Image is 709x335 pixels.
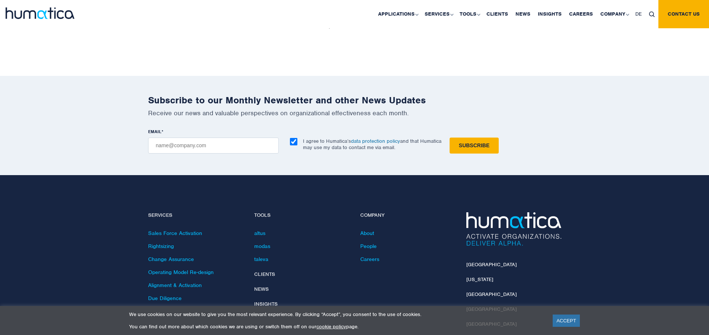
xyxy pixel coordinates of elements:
[466,261,517,268] a: [GEOGRAPHIC_DATA]
[6,7,74,19] img: logo
[254,243,270,249] a: modas
[360,243,377,249] a: People
[148,269,214,276] a: Operating Model Re-design
[360,256,379,262] a: Careers
[148,230,202,236] a: Sales Force Activation
[254,230,265,236] a: altus
[351,138,400,144] a: data protection policy
[466,276,493,283] a: [US_STATE]
[254,286,269,292] a: News
[254,212,349,219] h4: Tools
[553,315,580,327] a: ACCEPT
[466,291,517,297] a: [GEOGRAPHIC_DATA]
[466,212,561,246] img: Humatica
[148,282,202,289] a: Alignment & Activation
[254,301,278,307] a: Insights
[148,256,194,262] a: Change Assurance
[635,11,642,17] span: DE
[360,212,455,219] h4: Company
[148,109,561,117] p: Receive our news and valuable perspectives on organizational effectiveness each month.
[129,311,543,318] p: We use cookies on our website to give you the most relevant experience. By clicking “Accept”, you...
[148,138,279,154] input: name@company.com
[148,295,182,302] a: Due Diligence
[254,256,268,262] a: taleva
[148,129,162,135] span: EMAIL
[303,138,441,151] p: I agree to Humatica’s and that Humatica may use my data to contact me via email.
[254,271,275,277] a: Clients
[148,94,561,106] h2: Subscribe to our Monthly Newsletter and other News Updates
[360,230,374,236] a: About
[129,323,543,330] p: You can find out more about which cookies we are using or switch them off on our page.
[450,138,499,154] input: Subscribe
[316,323,346,330] a: cookie policy
[290,138,297,145] input: I agree to Humatica’sdata protection policyand that Humatica may use my data to contact me via em...
[148,243,174,249] a: Rightsizing
[148,212,243,219] h4: Services
[649,12,655,17] img: search_icon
